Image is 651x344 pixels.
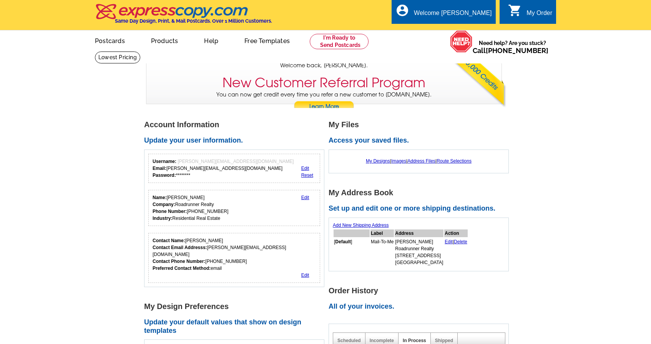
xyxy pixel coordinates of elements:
[333,154,505,168] div: | | |
[508,3,522,17] i: shopping_cart
[473,47,548,55] span: Call
[391,158,406,164] a: Images
[153,158,294,179] div: [PERSON_NAME][EMAIL_ADDRESS][DOMAIN_NAME] ********
[444,229,468,237] th: Action
[301,173,313,178] a: Reset
[95,9,272,24] a: Same Day Design, Print, & Mail Postcards. Over 1 Million Customers.
[153,216,172,221] strong: Industry:
[144,136,329,145] h2: Update your user information.
[148,233,320,283] div: Who should we contact regarding order issues?
[153,209,187,214] strong: Phone Number:
[395,238,443,266] td: [PERSON_NAME] Roadrunner Realty [STREET_ADDRESS] [GEOGRAPHIC_DATA]
[454,239,467,244] a: Delete
[329,302,513,311] h2: All of your invoices.
[153,194,228,222] div: [PERSON_NAME] Roadrunner Realty [PHONE_NUMBER] Residential Real Estate
[232,31,302,49] a: Free Templates
[403,338,426,343] a: In Process
[192,31,231,49] a: Help
[153,202,175,207] strong: Company:
[407,158,435,164] a: Address Files
[153,266,211,271] strong: Preferred Contact Method:
[139,31,191,49] a: Products
[395,3,409,17] i: account_circle
[301,195,309,200] a: Edit
[153,237,316,272] div: [PERSON_NAME] [PERSON_NAME][EMAIL_ADDRESS][DOMAIN_NAME] [PHONE_NUMBER] email
[153,245,207,250] strong: Contact Email Addresss:
[395,229,443,237] th: Address
[294,101,354,113] a: Learn More
[444,238,468,266] td: |
[329,287,513,295] h1: Order History
[435,338,453,343] a: Shipped
[334,238,370,266] td: [ ]
[153,259,205,264] strong: Contact Phone Number:
[329,204,513,213] h2: Set up and edit one or more shipping destinations.
[146,91,502,113] p: You can now get credit every time you refer a new customer to [DOMAIN_NAME].
[153,173,176,178] strong: Password:
[144,302,329,311] h1: My Design Preferences
[450,30,473,53] img: help
[153,166,166,171] strong: Email:
[333,223,389,228] a: Add New Shipping Address
[148,190,320,226] div: Your personal details.
[526,10,552,20] div: My Order
[144,318,329,335] h2: Update your default values that show on design templates
[83,31,137,49] a: Postcards
[329,121,513,129] h1: My Files
[335,239,351,244] b: Default
[115,18,272,24] h4: Same Day Design, Print, & Mail Postcards. Over 1 Million Customers.
[445,239,453,244] a: Edit
[153,195,167,200] strong: Name:
[301,166,309,171] a: Edit
[370,238,394,266] td: Mail-To-Me
[301,273,309,278] a: Edit
[337,338,361,343] a: Scheduled
[178,159,294,164] span: [PERSON_NAME][EMAIL_ADDRESS][DOMAIN_NAME]
[366,158,390,164] a: My Designs
[144,121,329,129] h1: Account Information
[473,39,552,55] span: Need help? Are you stuck?
[370,338,394,343] a: Incomplete
[414,10,492,20] div: Welcome [PERSON_NAME]
[280,61,368,70] span: Welcome back, [PERSON_NAME].
[148,154,320,183] div: Your login information.
[486,47,548,55] a: [PHONE_NUMBER]
[370,229,394,237] th: Label
[437,158,472,164] a: Route Selections
[508,8,552,18] a: shopping_cart My Order
[223,75,425,91] h3: New Customer Referral Program
[153,238,185,243] strong: Contact Name:
[329,136,513,145] h2: Access your saved files.
[153,159,176,164] strong: Username:
[329,189,513,197] h1: My Address Book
